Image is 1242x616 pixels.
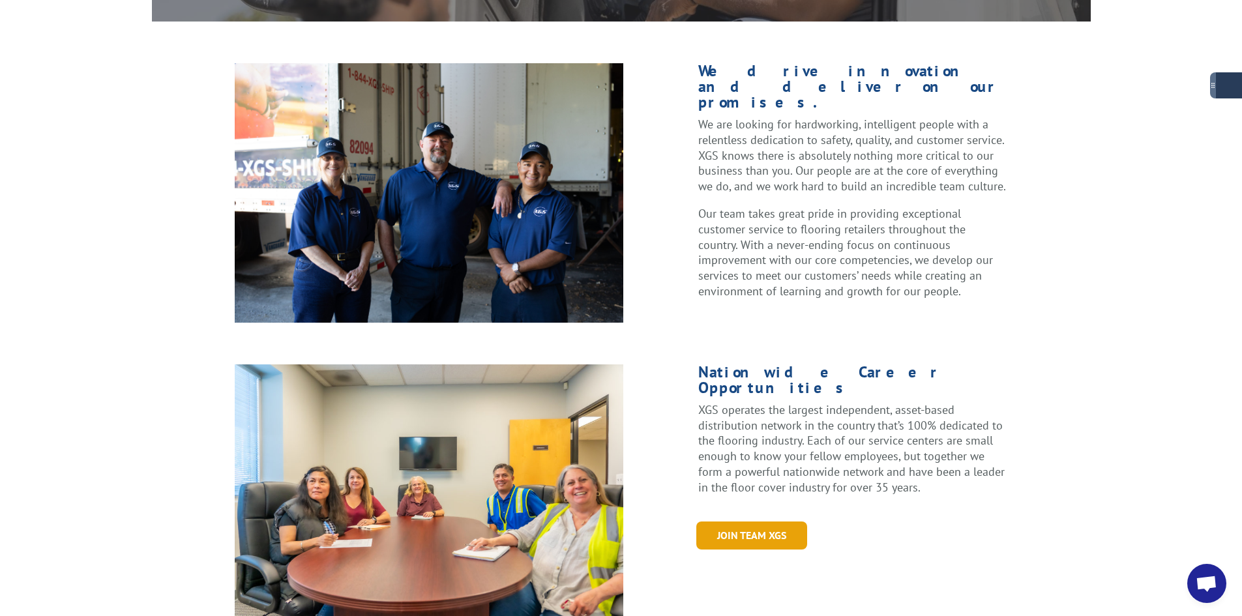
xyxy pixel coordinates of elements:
[698,63,1007,117] h1: We drive innovation and deliver on our promises.
[698,402,1007,495] p: XGS operates the largest independent, asset-based distribution network in the country that’s 100%...
[235,63,624,323] img: TunnelHill_52
[698,206,1007,299] p: Our team takes great pride in providing exceptional customer service to flooring retailers throug...
[696,521,807,550] a: Join Team XGS
[698,117,1007,206] p: We are looking for hardworking, intelligent people with a relentless dedication to safety, qualit...
[698,362,941,398] span: Nationwide Career Opportunities
[1187,564,1226,603] a: Open chat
